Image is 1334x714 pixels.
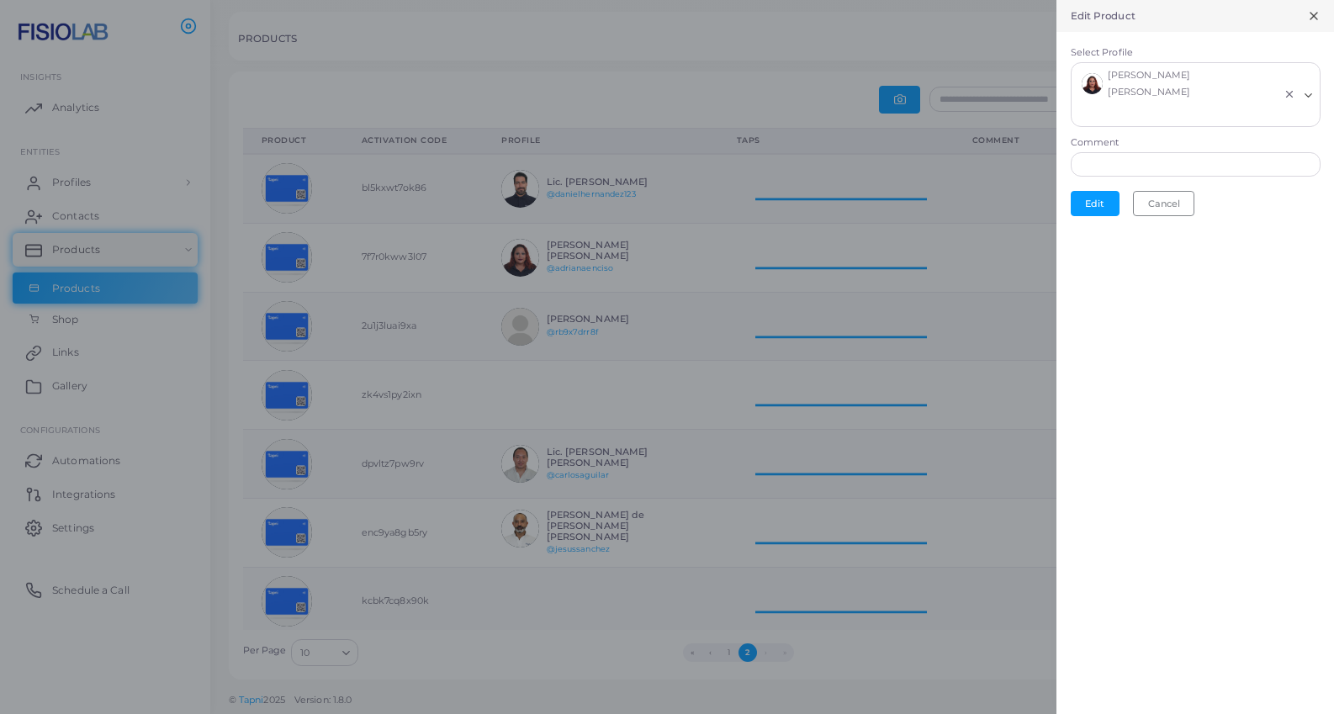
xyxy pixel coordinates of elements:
button: Clear Selected [1284,87,1295,101]
h5: Edit Product [1071,10,1135,22]
img: avatar [1082,73,1103,94]
input: Search for option [1078,104,1279,123]
label: Select Profile [1071,46,1321,60]
button: Cancel [1133,191,1194,216]
span: [PERSON_NAME] [PERSON_NAME] [1108,67,1275,101]
label: Comment [1071,136,1120,150]
button: Edit [1071,191,1120,216]
div: Search for option [1071,62,1321,127]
